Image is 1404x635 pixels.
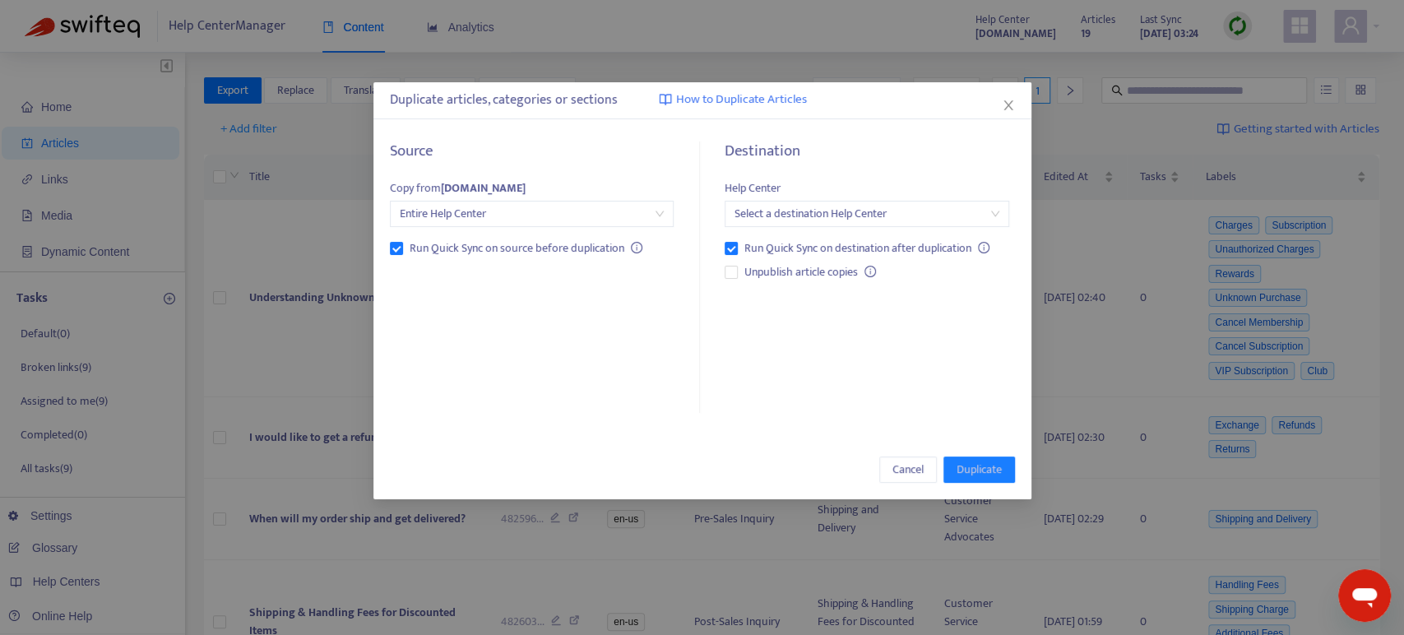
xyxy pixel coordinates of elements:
[400,202,664,226] span: Entire Help Center
[999,96,1017,114] button: Close
[879,457,937,483] button: Cancel
[738,239,978,257] span: Run Quick Sync on destination after duplication
[403,239,631,257] span: Run Quick Sync on source before duplication
[676,90,807,109] span: How to Duplicate Articles
[390,178,526,197] span: Copy from
[1002,99,1015,112] span: close
[441,178,526,197] strong: [DOMAIN_NAME]
[864,266,876,277] span: info-circle
[943,457,1015,483] button: Duplicate
[892,461,924,479] span: Cancel
[1338,569,1391,622] iframe: Button to launch messaging window
[631,242,642,253] span: info-circle
[390,90,1015,110] div: Duplicate articles, categories or sections
[725,142,1008,161] h5: Destination
[978,242,989,253] span: info-circle
[390,142,674,161] h5: Source
[659,93,672,106] img: image-link
[725,178,781,197] span: Help Center
[659,90,807,109] a: How to Duplicate Articles
[738,263,864,281] span: Unpublish article copies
